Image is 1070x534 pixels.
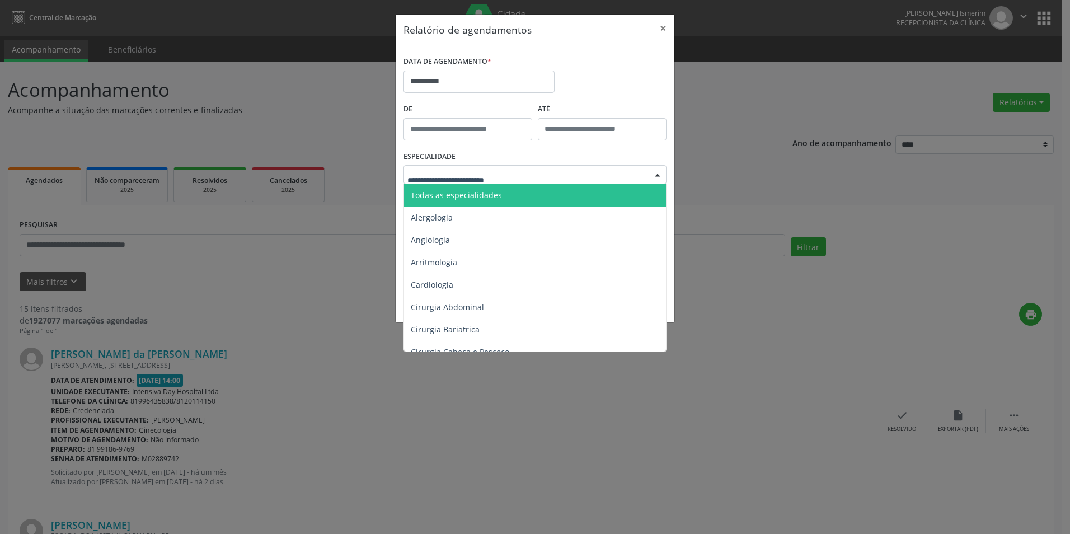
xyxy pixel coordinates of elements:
[411,302,484,312] span: Cirurgia Abdominal
[411,324,480,335] span: Cirurgia Bariatrica
[411,279,453,290] span: Cardiologia
[411,346,509,357] span: Cirurgia Cabeça e Pescoço
[411,235,450,245] span: Angiologia
[411,190,502,200] span: Todas as especialidades
[403,148,456,166] label: ESPECIALIDADE
[411,212,453,223] span: Alergologia
[403,22,532,37] h5: Relatório de agendamentos
[403,101,532,118] label: De
[538,101,667,118] label: ATÉ
[403,53,491,71] label: DATA DE AGENDAMENTO
[411,257,457,268] span: Arritmologia
[652,15,674,42] button: Close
